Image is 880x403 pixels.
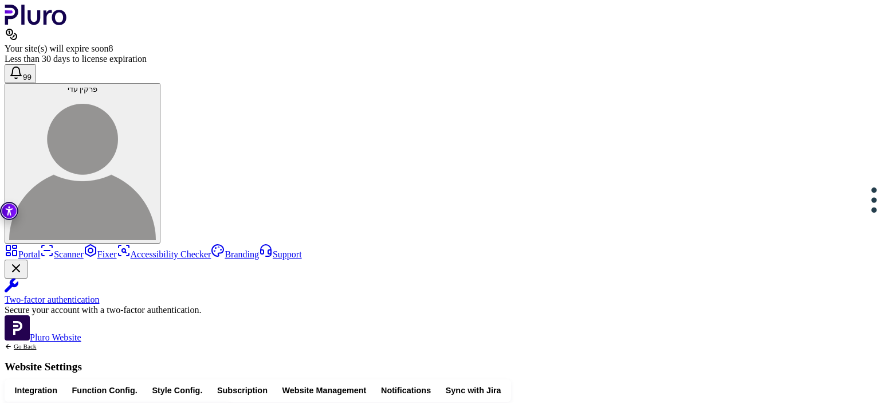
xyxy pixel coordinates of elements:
a: Accessibility Checker [117,249,211,259]
a: Open Pluro Website [5,332,81,342]
a: Back to previous screen [5,343,82,350]
img: פרקין עדי [9,93,156,240]
span: Website Management [282,385,367,396]
span: 8 [108,44,113,53]
button: Website Management [275,382,374,399]
a: Scanner [40,249,84,259]
button: Open notifications, you have 390 new notifications [5,64,36,83]
span: Subscription [217,385,268,396]
a: Portal [5,249,40,259]
span: Notifications [381,385,431,396]
div: Less than 30 days to license expiration [5,54,875,64]
span: Function Config. [72,385,137,396]
button: Sync with Jira [438,382,508,399]
span: פרקין עדי [68,85,98,93]
span: 99 [23,73,32,81]
button: Subscription [210,382,275,399]
button: Style Config. [145,382,210,399]
div: Secure your account with a two-factor authentication. [5,305,875,315]
aside: Sidebar menu [5,244,875,343]
span: Style Config. [152,385,202,396]
a: Fixer [84,249,117,259]
h1: Website Settings [5,361,82,372]
div: Your site(s) will expire soon [5,44,875,54]
div: Two-factor authentication [5,295,875,305]
button: פרקין עדיפרקין עדי [5,83,160,244]
span: Integration [15,385,57,396]
a: Logo [5,17,67,27]
button: Function Config. [65,382,145,399]
button: Notifications [374,382,438,399]
span: Sync with Jira [446,385,501,396]
button: Integration [7,382,65,399]
a: Support [259,249,302,259]
a: Branding [211,249,259,259]
button: Close Two-factor authentication notification [5,260,27,279]
a: Two-factor authentication [5,279,875,305]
